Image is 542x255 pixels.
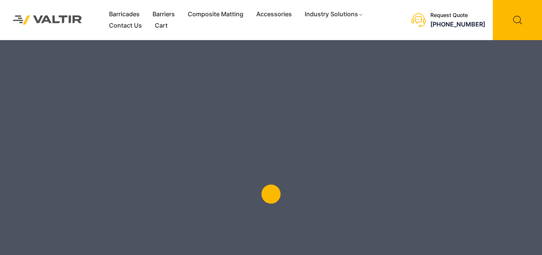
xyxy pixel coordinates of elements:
[430,12,485,19] div: Request Quote
[181,9,250,20] a: Composite Matting
[146,9,181,20] a: Barriers
[298,9,370,20] a: Industry Solutions
[103,9,146,20] a: Barricades
[430,20,485,28] a: [PHONE_NUMBER]
[6,8,89,32] img: Valtir Rentals
[148,20,174,31] a: Cart
[103,20,148,31] a: Contact Us
[250,9,298,20] a: Accessories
